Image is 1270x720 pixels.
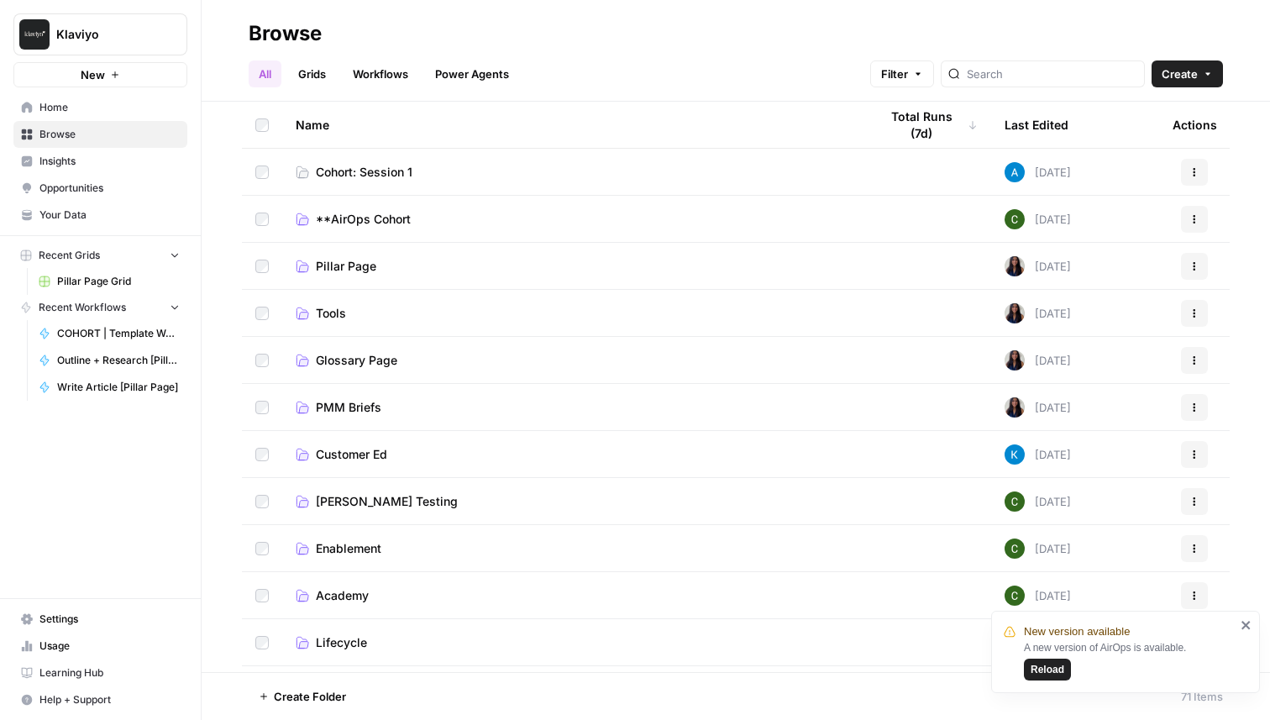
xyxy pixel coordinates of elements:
[1162,66,1198,82] span: Create
[1005,444,1025,465] img: zdhmu8j9dpt46ofesn2i0ad6n35e
[1005,397,1071,418] div: [DATE]
[249,20,322,47] div: Browse
[39,208,180,223] span: Your Data
[57,353,180,368] span: Outline + Research [Pillar Page]
[1031,662,1064,677] span: Reload
[1005,539,1025,559] img: 14qrvic887bnlg6dzgoj39zarp80
[316,305,346,322] span: Tools
[296,164,852,181] a: Cohort: Session 1
[1005,209,1025,229] img: 14qrvic887bnlg6dzgoj39zarp80
[39,127,180,142] span: Browse
[1024,640,1236,681] div: A new version of AirOps is available.
[13,606,187,633] a: Settings
[13,94,187,121] a: Home
[31,320,187,347] a: COHORT | Template Workflow
[13,62,187,87] button: New
[1152,60,1223,87] button: Create
[1181,688,1223,705] div: 71 Items
[1005,256,1071,276] div: [DATE]
[1005,162,1025,182] img: o3cqybgnmipr355j8nz4zpq1mc6x
[316,164,412,181] span: Cohort: Session 1
[13,686,187,713] button: Help + Support
[13,660,187,686] a: Learning Hub
[296,493,852,510] a: [PERSON_NAME] Testing
[31,374,187,401] a: Write Article [Pillar Page]
[879,102,978,148] div: Total Runs (7d)
[13,295,187,320] button: Recent Workflows
[1005,586,1025,606] img: 14qrvic887bnlg6dzgoj39zarp80
[57,326,180,341] span: COHORT | Template Workflow
[39,154,180,169] span: Insights
[1005,350,1025,371] img: rox323kbkgutb4wcij4krxobkpon
[316,211,411,228] span: **AirOps Cohort
[316,540,381,557] span: Enablement
[56,26,158,43] span: Klaviyo
[1005,102,1068,148] div: Last Edited
[967,66,1137,82] input: Search
[39,300,126,315] span: Recent Workflows
[1005,350,1071,371] div: [DATE]
[1173,102,1217,148] div: Actions
[316,258,376,275] span: Pillar Page
[274,688,346,705] span: Create Folder
[1005,162,1071,182] div: [DATE]
[13,13,187,55] button: Workspace: Klaviyo
[1241,618,1252,632] button: close
[296,634,852,651] a: Lifecycle
[57,274,180,289] span: Pillar Page Grid
[316,634,367,651] span: Lifecycle
[13,202,187,229] a: Your Data
[1005,539,1071,559] div: [DATE]
[296,352,852,369] a: Glossary Page
[1005,491,1025,512] img: 14qrvic887bnlg6dzgoj39zarp80
[1024,659,1071,681] button: Reload
[296,540,852,557] a: Enablement
[343,60,418,87] a: Workflows
[1005,586,1071,606] div: [DATE]
[13,633,187,660] a: Usage
[1005,303,1071,323] div: [DATE]
[316,587,369,604] span: Academy
[39,248,100,263] span: Recent Grids
[57,380,180,395] span: Write Article [Pillar Page]
[249,683,356,710] button: Create Folder
[1005,444,1071,465] div: [DATE]
[1005,303,1025,323] img: rox323kbkgutb4wcij4krxobkpon
[1024,623,1130,640] span: New version available
[296,587,852,604] a: Academy
[39,100,180,115] span: Home
[39,639,180,654] span: Usage
[13,121,187,148] a: Browse
[13,148,187,175] a: Insights
[1005,491,1071,512] div: [DATE]
[296,399,852,416] a: PMM Briefs
[19,19,50,50] img: Klaviyo Logo
[249,60,281,87] a: All
[870,60,934,87] button: Filter
[1005,397,1025,418] img: rox323kbkgutb4wcij4krxobkpon
[288,60,336,87] a: Grids
[13,175,187,202] a: Opportunities
[316,446,387,463] span: Customer Ed
[296,305,852,322] a: Tools
[31,268,187,295] a: Pillar Page Grid
[39,181,180,196] span: Opportunities
[1005,209,1071,229] div: [DATE]
[296,446,852,463] a: Customer Ed
[881,66,908,82] span: Filter
[81,66,105,83] span: New
[39,612,180,627] span: Settings
[316,399,381,416] span: PMM Briefs
[296,211,852,228] a: **AirOps Cohort
[39,665,180,681] span: Learning Hub
[316,493,458,510] span: [PERSON_NAME] Testing
[296,102,852,148] div: Name
[1005,256,1025,276] img: rox323kbkgutb4wcij4krxobkpon
[316,352,397,369] span: Glossary Page
[425,60,519,87] a: Power Agents
[39,692,180,707] span: Help + Support
[31,347,187,374] a: Outline + Research [Pillar Page]
[296,258,852,275] a: Pillar Page
[13,243,187,268] button: Recent Grids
